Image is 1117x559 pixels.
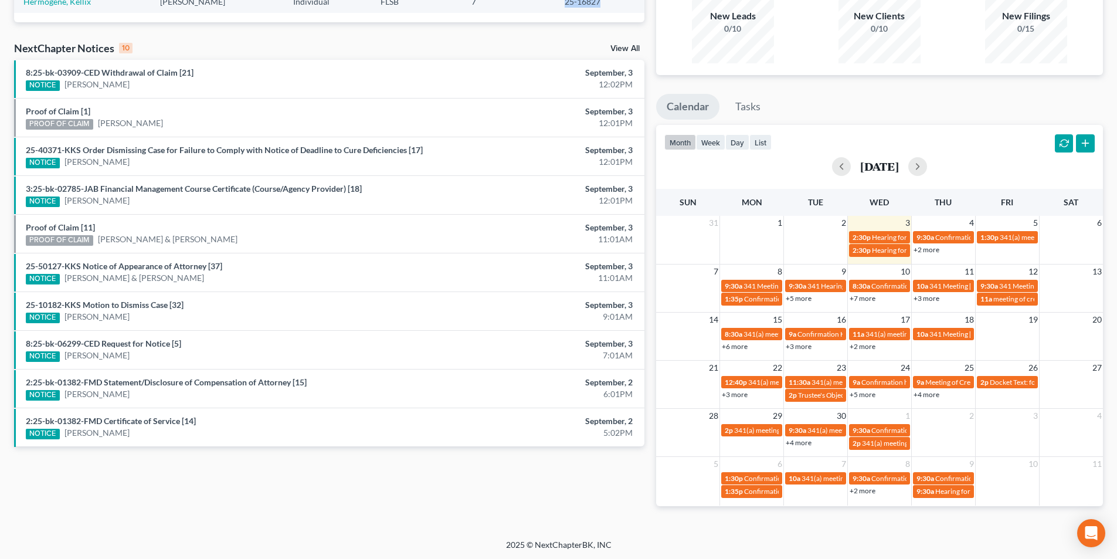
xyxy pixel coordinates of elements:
span: 13 [1091,265,1103,279]
span: 4 [968,216,975,230]
a: +4 more [914,390,939,399]
span: 7 [712,265,719,279]
div: September, 3 [438,338,633,350]
span: 19 [1027,313,1039,327]
span: 18 [963,313,975,327]
div: NOTICE [26,429,60,439]
span: 9:30a [916,233,934,242]
span: 15 [772,313,783,327]
span: 11 [1091,457,1103,471]
span: 11a [853,330,864,338]
span: 7 [840,457,847,471]
a: [PERSON_NAME] [64,156,130,168]
a: +6 more [722,342,748,351]
span: 1:30p [725,474,743,483]
span: 10a [916,282,928,290]
div: NOTICE [26,80,60,91]
div: NOTICE [26,158,60,168]
span: 9a [789,330,796,338]
button: month [664,134,696,150]
span: Confirmation hearing for [DEMOGRAPHIC_DATA][PERSON_NAME] [861,378,1072,387]
a: [PERSON_NAME] [98,117,163,129]
a: Tasks [725,94,771,120]
span: 1:35p [725,294,743,303]
span: 9:30a [980,282,998,290]
h2: [DATE] [860,160,899,172]
span: 12:40p [725,378,747,387]
div: NOTICE [26,274,60,284]
div: New Filings [985,9,1067,23]
span: 341(a) meeting for [PERSON_NAME] & [PERSON_NAME] [862,439,1037,448]
span: 341(a) meeting for [PERSON_NAME] & [PERSON_NAME] [865,330,1041,338]
span: Trustee's Objection [PERSON_NAME] [798,391,913,399]
span: 341(a) meeting for [PERSON_NAME] [812,378,925,387]
div: 5:02PM [438,427,633,439]
span: 27 [1091,361,1103,375]
span: 1 [776,216,783,230]
div: September, 3 [438,183,633,195]
a: [PERSON_NAME] & [PERSON_NAME] [64,272,204,284]
div: 10 [119,43,133,53]
span: 341 Meeting [PERSON_NAME] [743,282,838,290]
a: 2:25-bk-01382-FMD Certificate of Service [14] [26,416,196,426]
span: 9 [840,265,847,279]
div: NOTICE [26,351,60,362]
div: 0/10 [692,23,774,35]
span: 11 [963,265,975,279]
span: 6 [776,457,783,471]
a: [PERSON_NAME] [64,350,130,361]
span: 8 [776,265,783,279]
a: 8:25-bk-03909-CED Withdrawal of Claim [21] [26,67,193,77]
span: Wed [870,197,889,207]
span: 1:35p [725,487,743,496]
div: 11:01AM [438,233,633,245]
span: Hearing for [PERSON_NAME] & [PERSON_NAME] [935,487,1089,496]
a: +4 more [786,438,812,447]
div: September, 3 [438,299,633,311]
span: 1:30p [980,233,999,242]
div: 12:01PM [438,156,633,168]
a: 25-50127-KKS Notice of Appearance of Attorney [37] [26,261,222,271]
span: 24 [899,361,911,375]
span: 2p [980,378,989,387]
span: 21 [708,361,719,375]
span: 14 [708,313,719,327]
span: Thu [935,197,952,207]
div: 12:02PM [438,79,633,90]
span: 9a [853,378,860,387]
span: Hearing for [PERSON_NAME] & [PERSON_NAME] [872,246,1026,255]
span: Sat [1064,197,1078,207]
a: +5 more [786,294,812,303]
span: Docket Text: for [PERSON_NAME] [990,378,1095,387]
span: 341(a) meeting for [PERSON_NAME] [PERSON_NAME], Jr. [743,330,923,338]
span: 341 Hearing for [PERSON_NAME], [GEOGRAPHIC_DATA] [807,282,986,290]
span: 17 [899,313,911,327]
div: September, 2 [438,415,633,427]
span: 2p [853,439,861,448]
a: 2:25-bk-01382-FMD Statement/Disclosure of Compensation of Attorney [15] [26,377,307,387]
a: 25-40371-KKS Order Dismissing Case for Failure to Comply with Notice of Deadline to Cure Deficien... [26,145,423,155]
div: 6:01PM [438,388,633,400]
div: 11:01AM [438,272,633,284]
span: 9:30a [725,282,742,290]
div: 0/15 [985,23,1067,35]
a: 8:25-bk-06299-CED Request for Notice [5] [26,338,181,348]
span: Confirmation Hearing for [PERSON_NAME] [744,487,878,496]
span: 5 [712,457,719,471]
div: PROOF OF CLAIM [26,235,93,246]
a: +7 more [850,294,875,303]
span: 30 [836,409,847,423]
a: +2 more [914,245,939,254]
button: list [749,134,772,150]
span: 28 [708,409,719,423]
span: Confirmation Hearing for [PERSON_NAME] [871,474,1006,483]
div: 12:01PM [438,195,633,206]
a: [PERSON_NAME] [64,311,130,323]
span: 3 [904,216,911,230]
span: Fri [1001,197,1013,207]
span: 16 [836,313,847,327]
a: View All [610,45,640,53]
span: 20 [1091,313,1103,327]
div: NOTICE [26,197,60,207]
div: NOTICE [26,390,60,401]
